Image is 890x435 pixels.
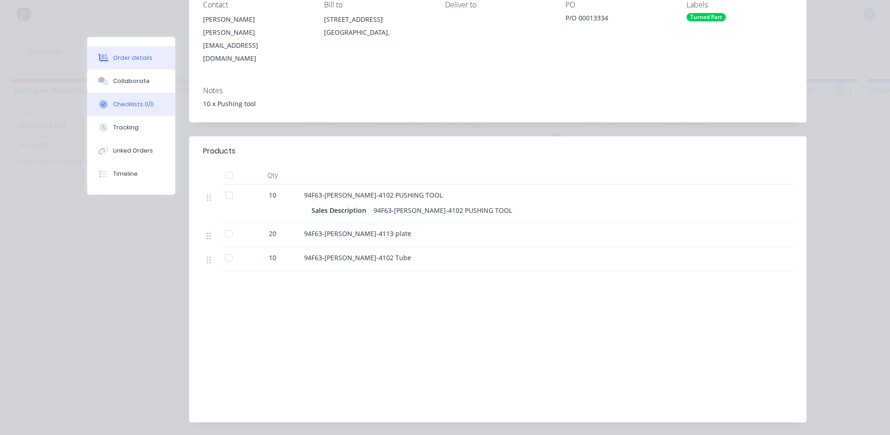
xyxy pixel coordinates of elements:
div: Collaborate [113,77,150,85]
div: Sales Description [311,204,370,217]
span: 94F63-[PERSON_NAME]-4102 Tube [304,253,411,262]
div: [STREET_ADDRESS][GEOGRAPHIC_DATA], [324,13,430,43]
span: 10 [269,190,276,200]
div: 10 x Pushing tool [203,99,793,109]
button: Collaborate [87,70,175,93]
div: Turned Part [687,13,726,21]
div: Labels [687,0,793,9]
div: [PERSON_NAME] [203,13,309,26]
div: PO [566,0,672,9]
div: Linked Orders [113,147,153,155]
div: Notes [203,86,793,95]
span: 94F63-[PERSON_NAME]-4113 plate [304,229,411,238]
div: [PERSON_NAME][EMAIL_ADDRESS][DOMAIN_NAME] [203,26,309,65]
div: Deliver to [445,0,551,9]
div: Bill to [324,0,430,9]
span: 94F63-[PERSON_NAME]-4102 PUSHING TOOL [304,191,443,199]
div: 94F63-[PERSON_NAME]-4102 PUSHING TOOL [370,204,516,217]
div: Timeline [113,170,138,178]
span: 20 [269,229,276,238]
div: [GEOGRAPHIC_DATA], [324,26,430,39]
button: Tracking [87,116,175,139]
button: Linked Orders [87,139,175,162]
div: Order details [113,54,153,62]
div: [STREET_ADDRESS] [324,13,430,26]
button: Timeline [87,162,175,186]
div: Qty [245,166,300,185]
div: Products [203,146,235,157]
div: Tracking [113,123,139,132]
button: Checklists 0/0 [87,93,175,116]
span: 10 [269,253,276,262]
button: Order details [87,46,175,70]
div: P/O 00013334 [566,13,672,26]
div: [PERSON_NAME][PERSON_NAME][EMAIL_ADDRESS][DOMAIN_NAME] [203,13,309,65]
div: Checklists 0/0 [113,100,154,109]
div: Contact [203,0,309,9]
